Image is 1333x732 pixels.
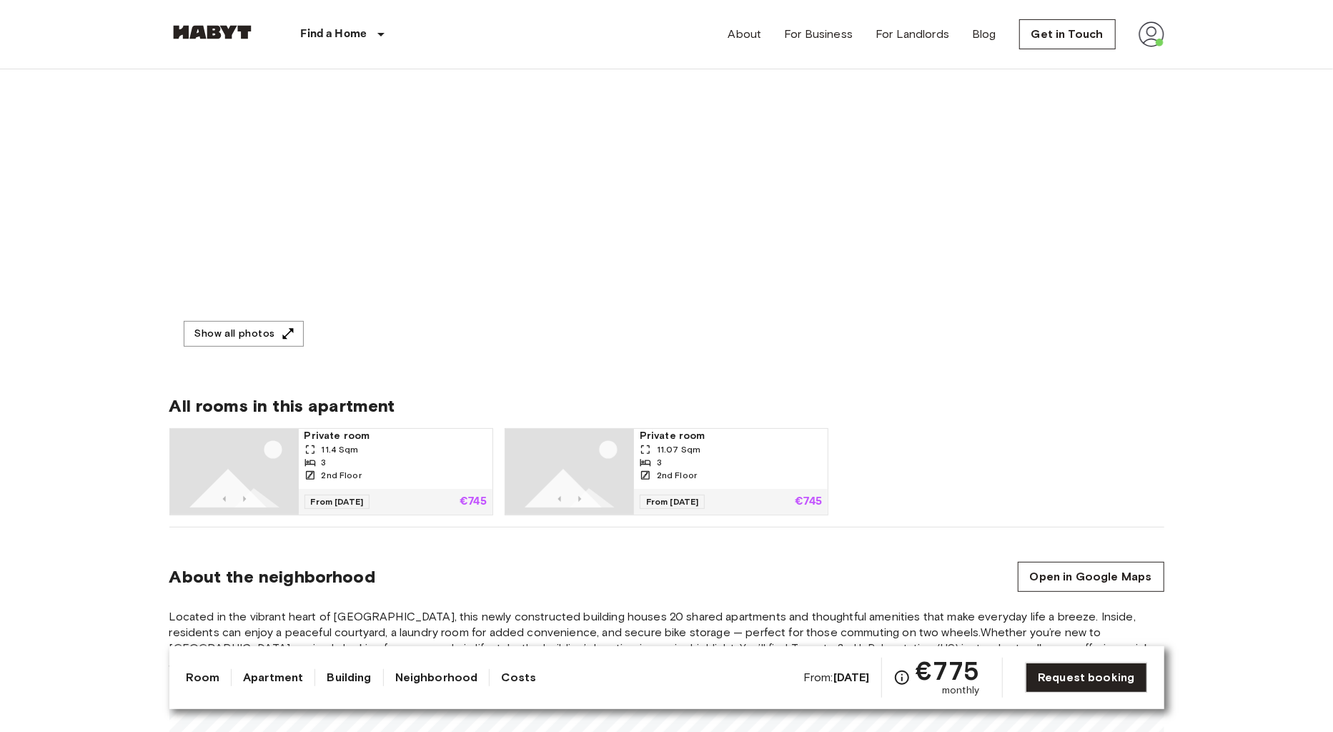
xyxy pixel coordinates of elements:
span: 3 [322,456,327,469]
p: Find a Home [301,26,367,43]
a: Costs [501,669,536,686]
img: Habyt [169,25,255,39]
a: About [728,26,762,43]
img: Placeholder image [505,429,634,515]
a: Blog [972,26,996,43]
a: Building [327,669,371,686]
img: avatar [1139,21,1164,47]
a: Get in Touch [1019,19,1116,49]
a: Room [187,669,220,686]
span: 2nd Floor [322,469,362,482]
a: For Landlords [876,26,949,43]
a: Placeholder imagePrevious imagePrevious imagePrivate room11.07 Sqm32nd FloorFrom [DATE]€745 [505,428,828,515]
span: 2nd Floor [657,469,697,482]
span: 11.4 Sqm [322,443,359,456]
span: Located in the vibrant heart of [GEOGRAPHIC_DATA], this newly constructed building houses 20 shar... [169,609,1164,672]
span: €775 [916,658,980,683]
span: Private room [304,429,487,443]
a: Neighborhood [395,669,478,686]
a: Apartment [243,669,303,686]
span: 3 [657,456,662,469]
img: Placeholder image [170,429,299,515]
span: From [DATE] [304,495,370,509]
span: All rooms in this apartment [169,395,1164,417]
svg: Check cost overview for full price breakdown. Please note that discounts apply to new joiners onl... [893,669,911,686]
a: Placeholder imagePrevious imagePrevious imagePrivate room11.4 Sqm32nd FloorFrom [DATE]€745 [169,428,493,515]
span: Private room [640,429,822,443]
a: Request booking [1026,663,1146,693]
span: monthly [942,683,979,698]
b: [DATE] [833,671,870,684]
span: 11.07 Sqm [657,443,700,456]
p: €745 [796,496,823,508]
button: Show all photos [184,321,304,347]
span: From: [803,670,870,686]
p: €745 [460,496,487,508]
span: About the neighborhood [169,566,375,588]
a: For Business [784,26,853,43]
span: From [DATE] [640,495,705,509]
a: Open in Google Maps [1018,562,1164,592]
